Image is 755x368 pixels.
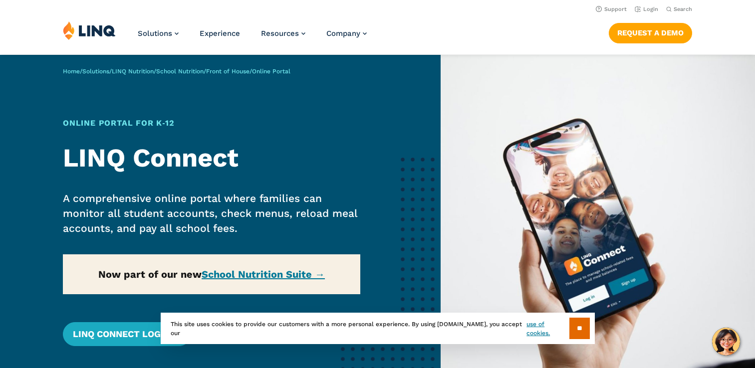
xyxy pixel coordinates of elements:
[138,29,172,38] span: Solutions
[326,29,360,38] span: Company
[63,68,290,75] span: / / / / /
[674,6,692,12] span: Search
[609,23,692,43] a: Request a Demo
[63,117,360,129] h1: Online Portal for K‑12
[63,143,239,173] strong: LINQ Connect
[206,68,250,75] a: Front of House
[252,68,290,75] span: Online Portal
[63,322,191,346] a: LINQ Connect Login
[161,313,595,344] div: This site uses cookies to provide our customers with a more personal experience. By using [DOMAIN...
[261,29,299,38] span: Resources
[98,268,325,280] strong: Now part of our new
[596,6,627,12] a: Support
[82,68,109,75] a: Solutions
[635,6,658,12] a: Login
[666,5,692,13] button: Open Search Bar
[138,29,179,38] a: Solutions
[63,191,360,236] p: A comprehensive online portal where families can monitor all student accounts, check menus, reloa...
[138,21,367,54] nav: Primary Navigation
[156,68,204,75] a: School Nutrition
[261,29,305,38] a: Resources
[200,29,240,38] a: Experience
[63,68,80,75] a: Home
[326,29,367,38] a: Company
[526,320,569,338] a: use of cookies.
[712,328,740,356] button: Hello, have a question? Let’s chat.
[112,68,154,75] a: LINQ Nutrition
[63,21,116,40] img: LINQ | K‑12 Software
[609,21,692,43] nav: Button Navigation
